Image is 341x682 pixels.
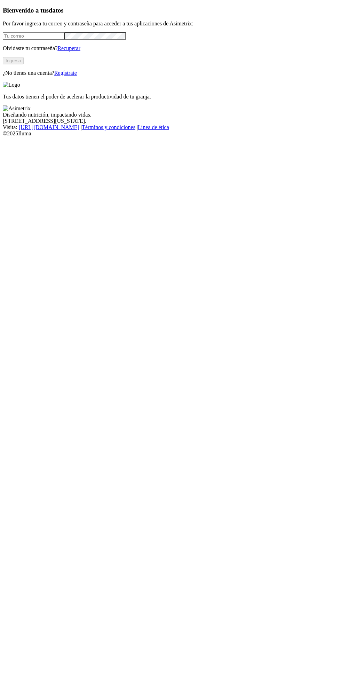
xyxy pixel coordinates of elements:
[49,7,64,14] span: datos
[138,124,169,130] a: Línea de ética
[3,45,338,51] p: Olvidaste tu contraseña?
[82,124,135,130] a: Términos y condiciones
[3,21,338,27] p: Por favor ingresa tu correo y contraseña para acceder a tus aplicaciones de Asimetrix:
[3,105,31,112] img: Asimetrix
[3,70,338,76] p: ¿No tienes una cuenta?
[3,124,338,130] div: Visita : | |
[3,118,338,124] div: [STREET_ADDRESS][US_STATE].
[3,130,338,137] div: © 2025 Iluma
[3,7,338,14] h3: Bienvenido a tus
[57,45,80,51] a: Recuperar
[3,94,338,100] p: Tus datos tienen el poder de acelerar la productividad de tu granja.
[3,32,64,40] input: Tu correo
[54,70,77,76] a: Regístrate
[3,112,338,118] div: Diseñando nutrición, impactando vidas.
[19,124,79,130] a: [URL][DOMAIN_NAME]
[3,82,20,88] img: Logo
[3,57,24,64] button: Ingresa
